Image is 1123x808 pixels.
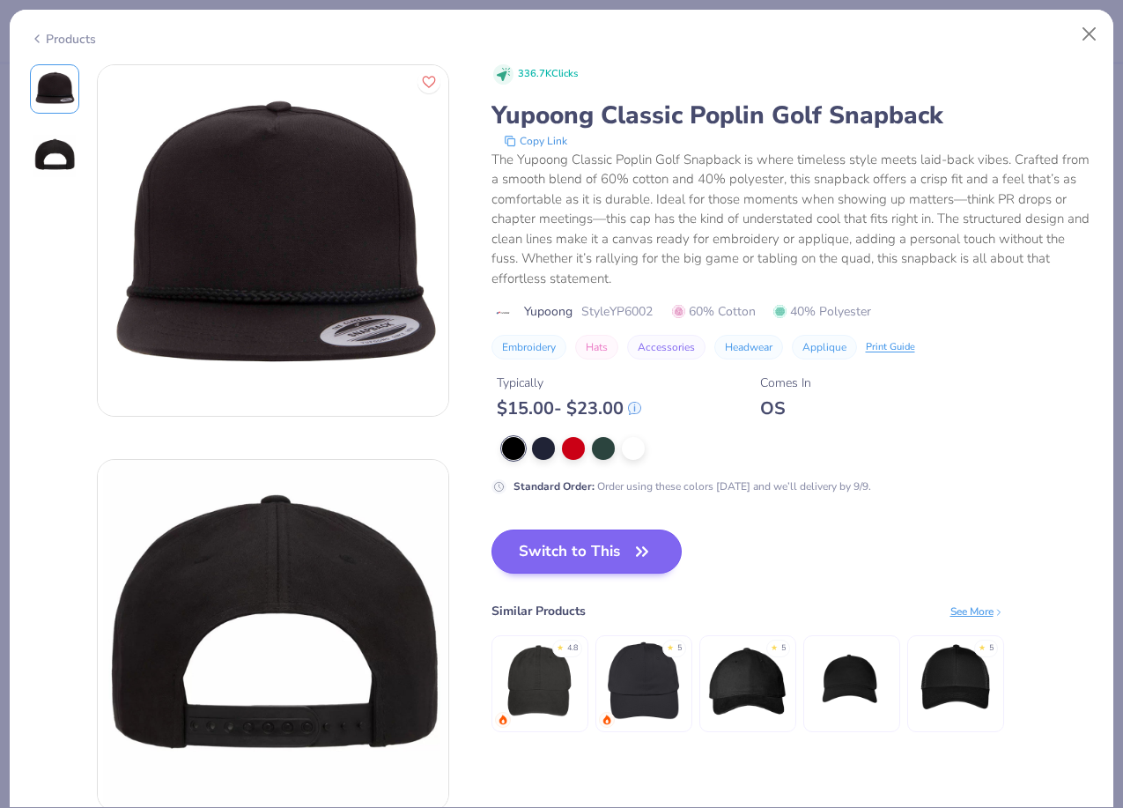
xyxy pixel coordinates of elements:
[575,335,618,360] button: Hats
[499,132,573,150] button: copy to clipboard
[773,302,871,321] span: 40% Polyester
[524,302,573,321] span: Yupoong
[706,639,789,723] img: Big Accessories 5-Panel Brushed Twill Unstructured Cap
[491,335,566,360] button: Embroidery
[497,374,641,392] div: Typically
[33,68,76,110] img: Front
[491,306,515,320] img: brand logo
[557,642,564,649] div: ★
[781,642,786,655] div: 5
[518,67,578,82] span: 336.7K Clicks
[989,642,994,655] div: 5
[979,642,986,649] div: ★
[809,639,893,723] img: Econscious Twill 5-Panel Unstructured Hat
[1073,18,1106,51] button: Close
[567,642,578,655] div: 4.8
[760,397,811,419] div: OS
[513,478,871,494] div: Order using these colors [DATE] and we’ll delivery by 9/9.
[513,479,595,493] strong: Standard Order :
[491,530,683,574] button: Switch to This
[667,642,674,649] div: ★
[491,99,1094,132] div: Yupoong Classic Poplin Golf Snapback
[30,30,96,48] div: Products
[491,602,586,620] div: Similar Products
[771,642,778,649] div: ★
[602,715,612,725] img: trending.gif
[498,639,581,723] img: Adams Optimum Pigment Dyed-Cap
[792,335,857,360] button: Applique
[581,302,653,321] span: Style YP6002
[33,135,76,177] img: Back
[98,65,448,416] img: Front
[866,340,915,355] div: Print Guide
[417,70,440,93] button: Like
[602,639,685,723] img: Big Accessories 6-Panel Twill Unstructured Cap
[913,639,997,723] img: Big Accessories 6-Panel Structured Trucker Cap
[627,335,706,360] button: Accessories
[714,335,783,360] button: Headwear
[672,302,756,321] span: 60% Cotton
[497,397,641,419] div: $ 15.00 - $ 23.00
[491,150,1094,289] div: The Yupoong Classic Poplin Golf Snapback is where timeless style meets laid-back vibes. Crafted f...
[950,604,1004,619] div: See More
[760,374,811,392] div: Comes In
[498,715,508,725] img: trending.gif
[677,642,682,655] div: 5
